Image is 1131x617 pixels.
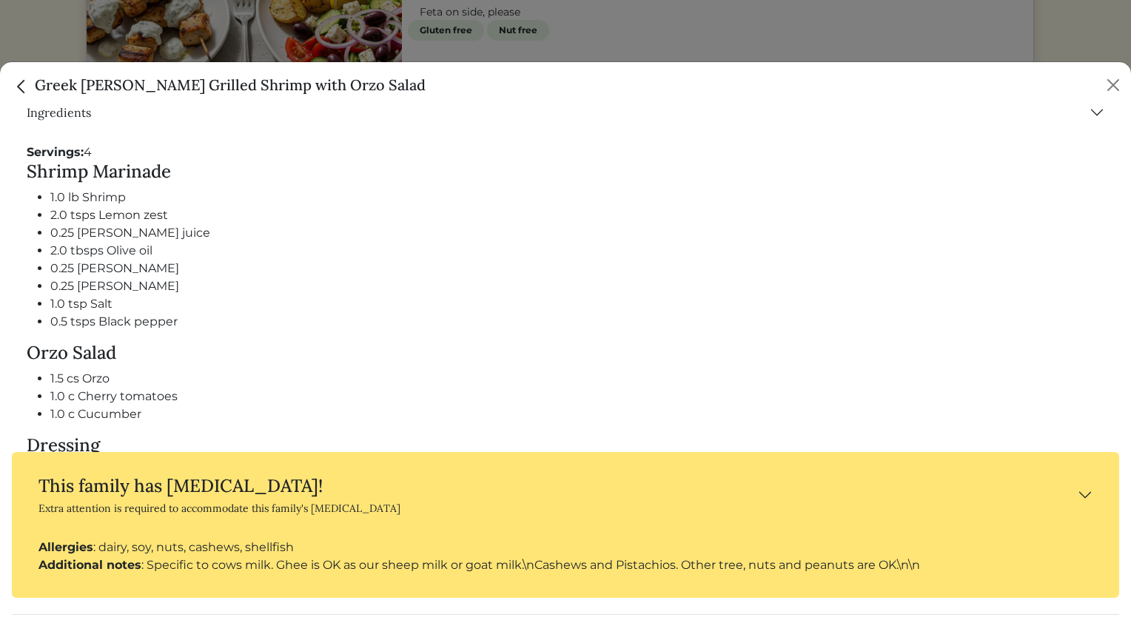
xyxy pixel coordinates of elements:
[38,540,93,554] strong: Allergies
[12,75,35,94] a: Close
[24,463,1107,527] button: This family has [MEDICAL_DATA]! Extra attention is required to accommodate this family's [MEDICAL...
[12,77,31,96] img: back_caret-0738dc900bf9763b5e5a40894073b948e17d9601fd527fca9689b06ce300169f.svg
[38,558,141,572] strong: Additional notes
[27,145,84,159] strong: Servings:
[1101,73,1125,97] button: Close
[12,93,1119,132] button: Ingredients
[27,144,1104,161] div: 4
[38,556,1093,574] div: : Specific to cows milk. Ghee is OK as our sheep milk or goat milk.\nCashews and Pistachios. Othe...
[27,343,1104,364] h4: Orzo Salad
[50,206,1104,224] li: 2.0 tsps Lemon zest
[50,224,1104,242] li: 0.25 [PERSON_NAME] juice
[50,313,1104,331] li: 0.5 tsps Black pepper
[38,539,1093,556] div: : dairy, soy, nuts, cashews, shellfish
[38,475,400,496] h4: This family has [MEDICAL_DATA]!
[12,74,426,96] h5: Greek [PERSON_NAME] Grilled Shrimp with Orzo Salad
[50,242,1104,260] li: 2.0 tbsps Olive oil
[50,370,1104,388] li: 1.5 cs Orzo
[50,260,1104,277] li: 0.25 [PERSON_NAME]
[27,161,1104,183] h4: Shrimp Marinade
[50,189,1104,206] li: 1.0 lb Shrimp
[27,435,1104,456] h4: Dressing
[50,405,1104,423] li: 1.0 c Cucumber
[50,295,1104,313] li: 1.0 tsp Salt
[38,502,400,515] div: Extra attention is required to accommodate this family's [MEDICAL_DATA]
[50,277,1104,295] li: 0.25 [PERSON_NAME]
[50,388,1104,405] li: 1.0 c Cherry tomatoes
